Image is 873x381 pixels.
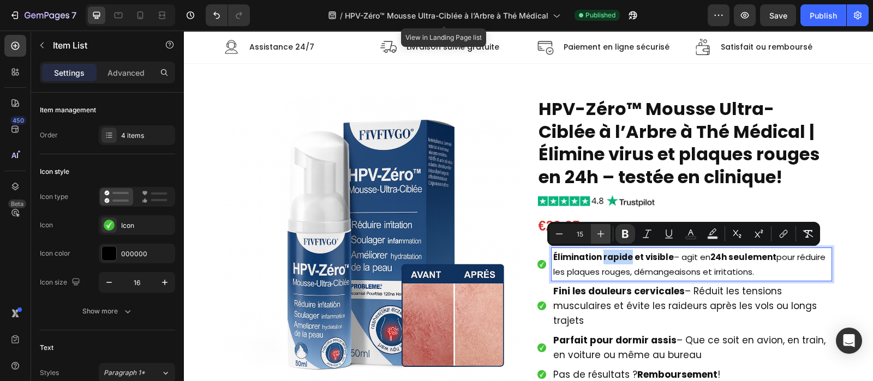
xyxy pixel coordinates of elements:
div: Rich Text Editor. Editing area: main [368,217,648,250]
strong: Fini les douleurs cervicales [369,254,501,267]
div: Text [40,343,53,353]
div: Rich Text Editor. Editing area: main [368,335,648,353]
p: Settings [54,67,85,78]
div: Undo/Redo [206,4,250,26]
div: Icon style [40,167,69,177]
span: / [340,10,343,21]
div: Icon [121,221,172,231]
div: Editor contextual toolbar [547,222,820,246]
span: Save [769,11,787,20]
span: Published [585,10,615,20]
span: Paragraph 1* [104,368,145,378]
div: Order [40,130,58,140]
button: 7 [4,4,81,26]
div: Rich Text Editor. Editing area: main [368,301,648,334]
h1: HPV-Zéro™ Mousse Ultra-Ciblée à l’Arbre à Thé Médical | Élimine virus et plaques rouges en 24h – ... [354,66,648,159]
p: Item List [53,39,146,52]
span: HPV-Zéro™ Mousse Ultra-Ciblée à l’Arbre à Thé Médical [345,10,548,21]
span: Stock presque épuisé [449,190,537,201]
p: – agit en pour réduire les plaques rouges, démangeaisons et irritations. [369,219,646,249]
p: 7 [71,9,76,22]
div: Show more [82,306,133,317]
strong: Élimination rapide et visible [369,221,490,232]
p: Advanced [107,67,145,78]
div: Icon color [40,249,70,258]
div: Item management [40,105,96,115]
div: €39,99 [402,189,429,202]
button: Show more [40,301,175,321]
strong: 24h seulement [527,221,593,232]
span: – Réduit les tensions musculaires et évite les raideurs après les vols ou longs trajets [369,254,633,297]
span: – Que ce soit en avion, en train, en voiture ou même au bureau [369,303,642,331]
div: Beta [8,199,26,208]
img: gempages_540190890933617569-d4865b63-71b0-4245-a5fe-21bb34a155f1.jpg [354,165,471,177]
div: €29,95 [354,185,397,205]
iframe: Design area [184,31,873,381]
div: Styles [40,368,59,378]
div: 450 [10,116,26,125]
div: Open Intercom Messenger [836,328,862,354]
span: Pas de résultats ? ! [369,337,536,350]
div: Icon type [40,192,68,202]
strong: Parfait pour dormir assis [369,303,493,316]
div: 4 items [121,131,172,141]
div: Publish [810,10,837,21]
strong: Remboursement [453,337,534,350]
button: Save [760,4,796,26]
div: 000000 [121,249,172,259]
div: Rich Text Editor. Editing area: main [368,252,648,299]
button: Publish [800,4,846,26]
div: Icon size [40,275,82,290]
div: Icon [40,220,53,230]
